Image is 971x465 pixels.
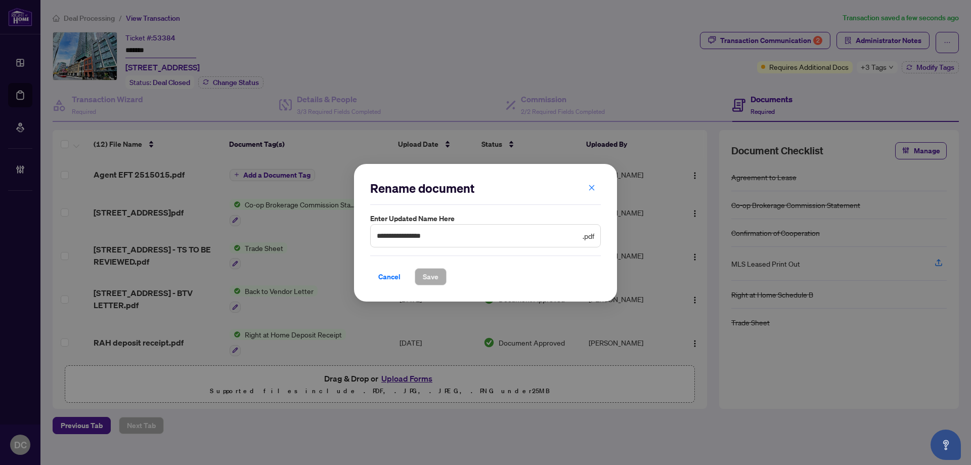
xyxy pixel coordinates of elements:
[370,180,601,196] h2: Rename document
[931,430,961,460] button: Open asap
[370,268,409,285] button: Cancel
[588,184,595,191] span: close
[415,268,447,285] button: Save
[378,268,401,284] span: Cancel
[370,213,601,224] label: Enter updated name here
[583,230,594,241] span: .pdf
